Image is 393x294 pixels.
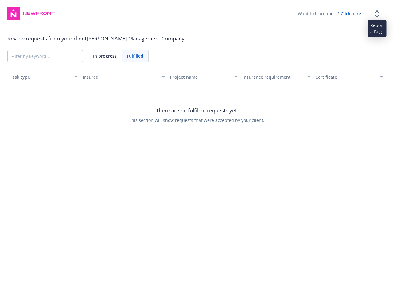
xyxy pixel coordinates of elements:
[8,50,83,62] input: Filter by keyword...
[243,74,304,80] div: Insurance requirement
[93,53,117,59] span: In progress
[167,70,240,84] button: Project name
[7,70,80,84] button: Task type
[10,74,71,80] div: Task type
[80,70,167,84] button: Insured
[127,53,143,59] span: Fulfilled
[7,7,20,20] img: navigator-logo.svg
[313,70,386,84] button: Certificate
[341,11,361,17] a: Click here
[240,70,313,84] button: Insurance requirement
[7,35,386,43] div: Review requests from your client [PERSON_NAME] Management Company
[156,107,237,115] span: There are no fulfilled requests yet
[371,7,383,20] a: Report a Bug
[298,10,361,17] span: Want to learn more?
[170,74,231,80] div: Project name
[83,74,158,80] div: Insured
[315,74,376,80] div: Certificate
[129,117,264,123] span: This section will show requests that were accepted by your client.
[22,10,56,17] img: Newfront Logo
